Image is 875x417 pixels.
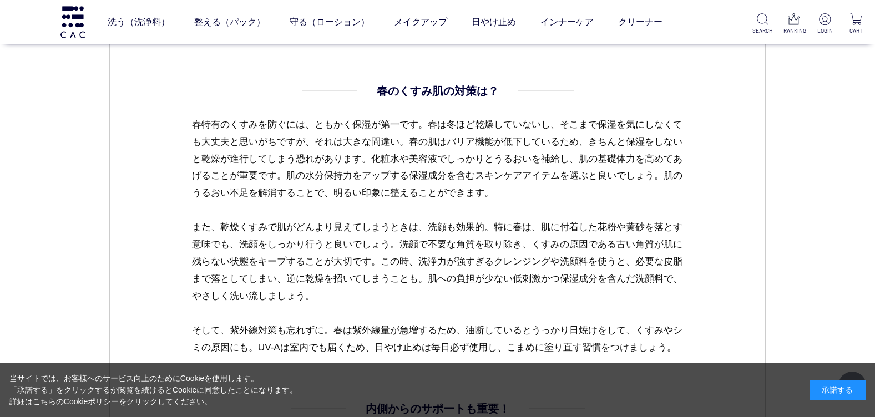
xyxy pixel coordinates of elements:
[194,7,265,38] a: 整える（パック）
[472,7,516,38] a: 日やけ止め
[752,13,772,35] a: SEARCH
[377,83,499,99] h4: 春のくすみ肌の対策は？
[810,380,866,400] div: 承諾する
[108,7,170,38] a: 洗う（洗浄料）
[192,116,684,356] p: 春特有のくすみを防ぐには、ともかく保湿が第一です。春は冬ほど乾燥していないし、そこまで保湿を気にしなくても大丈夫と思いがちですが、それは大きな間違い。春の肌はバリア機能が低下しているため、きちん...
[64,397,119,406] a: Cookieポリシー
[9,373,298,408] div: 当サイトでは、お客様へのサービス向上のためにCookieを使用します。 「承諾する」をクリックするか閲覧を続けるとCookieに同意したことになります。 詳細はこちらの をクリックしてください。
[846,13,866,35] a: CART
[783,13,803,35] a: RANKING
[618,7,662,38] a: クリーナー
[815,27,835,35] p: LOGIN
[815,13,835,35] a: LOGIN
[540,7,594,38] a: インナーケア
[783,27,803,35] p: RANKING
[394,7,447,38] a: メイクアップ
[846,27,866,35] p: CART
[752,27,772,35] p: SEARCH
[59,6,87,38] img: logo
[290,7,370,38] a: 守る（ローション）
